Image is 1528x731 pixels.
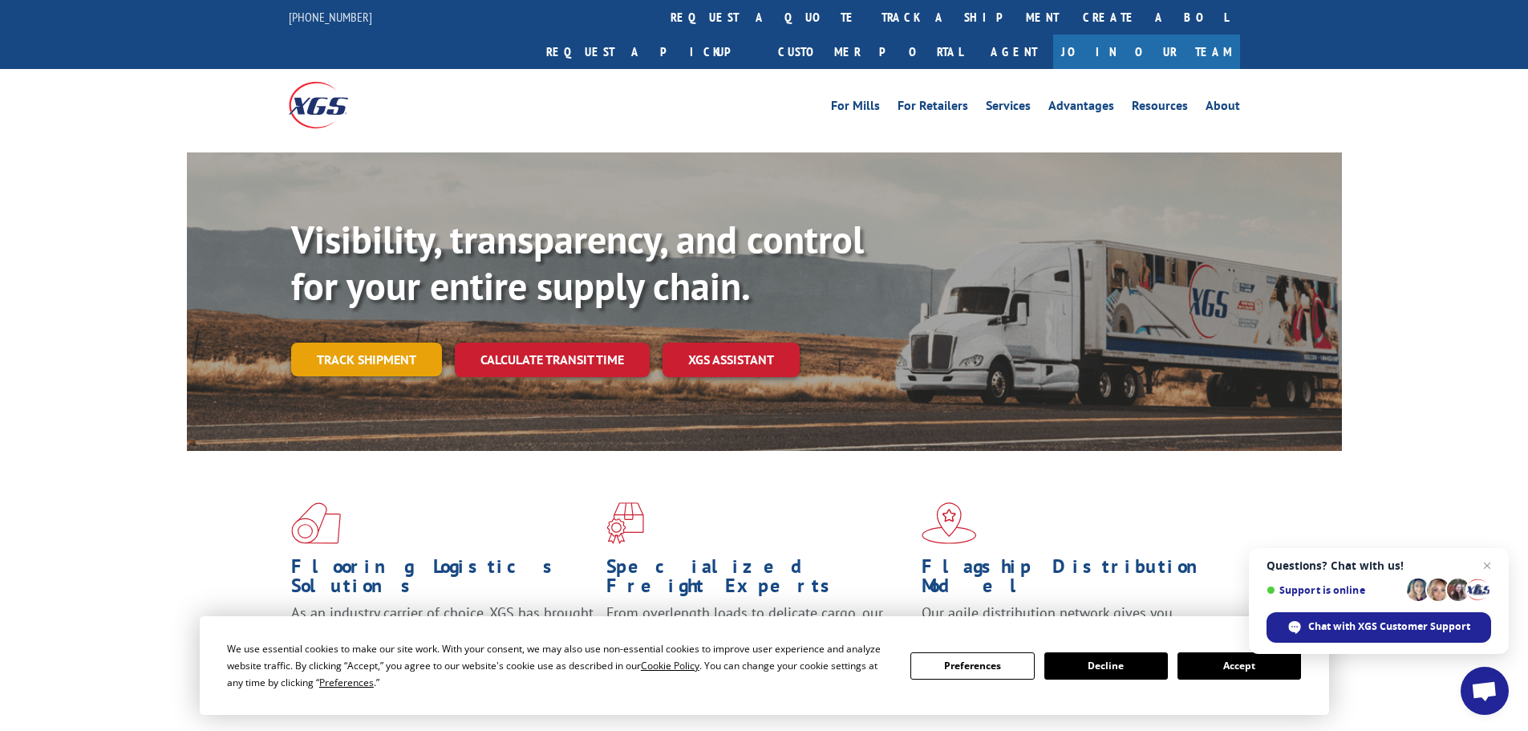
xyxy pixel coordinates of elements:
p: From overlength loads to delicate cargo, our experienced staff knows the best way to move your fr... [606,603,910,675]
a: Resources [1132,99,1188,117]
a: Advantages [1048,99,1114,117]
span: Cookie Policy [641,659,699,672]
span: As an industry carrier of choice, XGS has brought innovation and dedication to flooring logistics... [291,603,594,660]
div: We use essential cookies to make our site work. With your consent, we may also use non-essential ... [227,640,891,691]
button: Decline [1044,652,1168,680]
img: xgs-icon-total-supply-chain-intelligence-red [291,502,341,544]
a: XGS ASSISTANT [663,343,800,377]
span: Close chat [1477,556,1497,575]
a: For Mills [831,99,880,117]
h1: Flooring Logistics Solutions [291,557,594,603]
a: Customer Portal [766,35,975,69]
div: Open chat [1461,667,1509,715]
span: Support is online [1267,584,1401,596]
button: Accept [1177,652,1301,680]
a: Agent [975,35,1053,69]
img: xgs-icon-flagship-distribution-model-red [922,502,977,544]
a: About [1206,99,1240,117]
span: Our agile distribution network gives you nationwide inventory management on demand. [922,603,1217,641]
div: Cookie Consent Prompt [200,616,1329,715]
a: Join Our Team [1053,35,1240,69]
a: Services [986,99,1031,117]
img: xgs-icon-focused-on-flooring-red [606,502,644,544]
a: Request a pickup [534,35,766,69]
a: Track shipment [291,343,442,376]
span: Preferences [319,676,374,689]
h1: Flagship Distribution Model [922,557,1225,603]
span: Chat with XGS Customer Support [1308,619,1470,634]
span: Questions? Chat with us! [1267,559,1491,572]
h1: Specialized Freight Experts [606,557,910,603]
button: Preferences [910,652,1034,680]
a: For Retailers [898,99,968,117]
div: Chat with XGS Customer Support [1267,612,1491,643]
a: Calculate transit time [455,343,650,377]
a: [PHONE_NUMBER] [289,9,372,25]
b: Visibility, transparency, and control for your entire supply chain. [291,214,864,311]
